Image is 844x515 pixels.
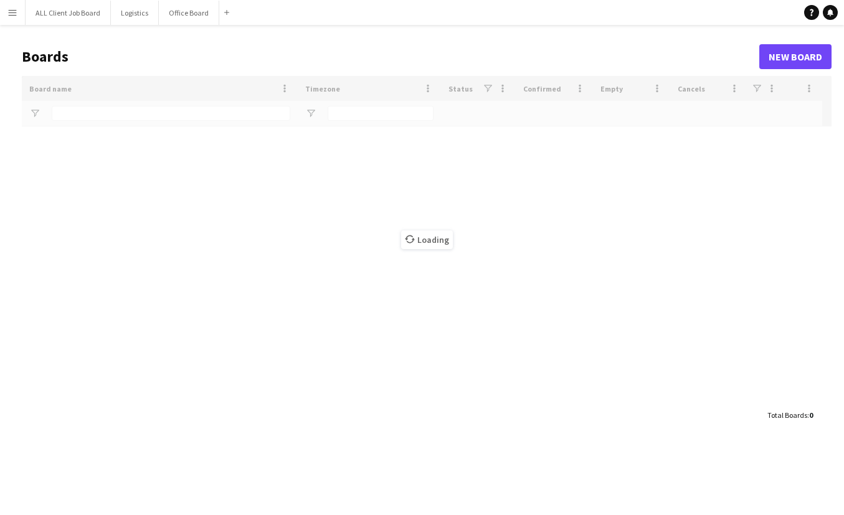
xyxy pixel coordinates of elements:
button: Office Board [159,1,219,25]
a: New Board [759,44,832,69]
span: 0 [809,410,813,420]
span: Total Boards [767,410,807,420]
button: ALL Client Job Board [26,1,111,25]
span: Loading [401,230,453,249]
button: Logistics [111,1,159,25]
div: : [767,403,813,427]
h1: Boards [22,47,759,66]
